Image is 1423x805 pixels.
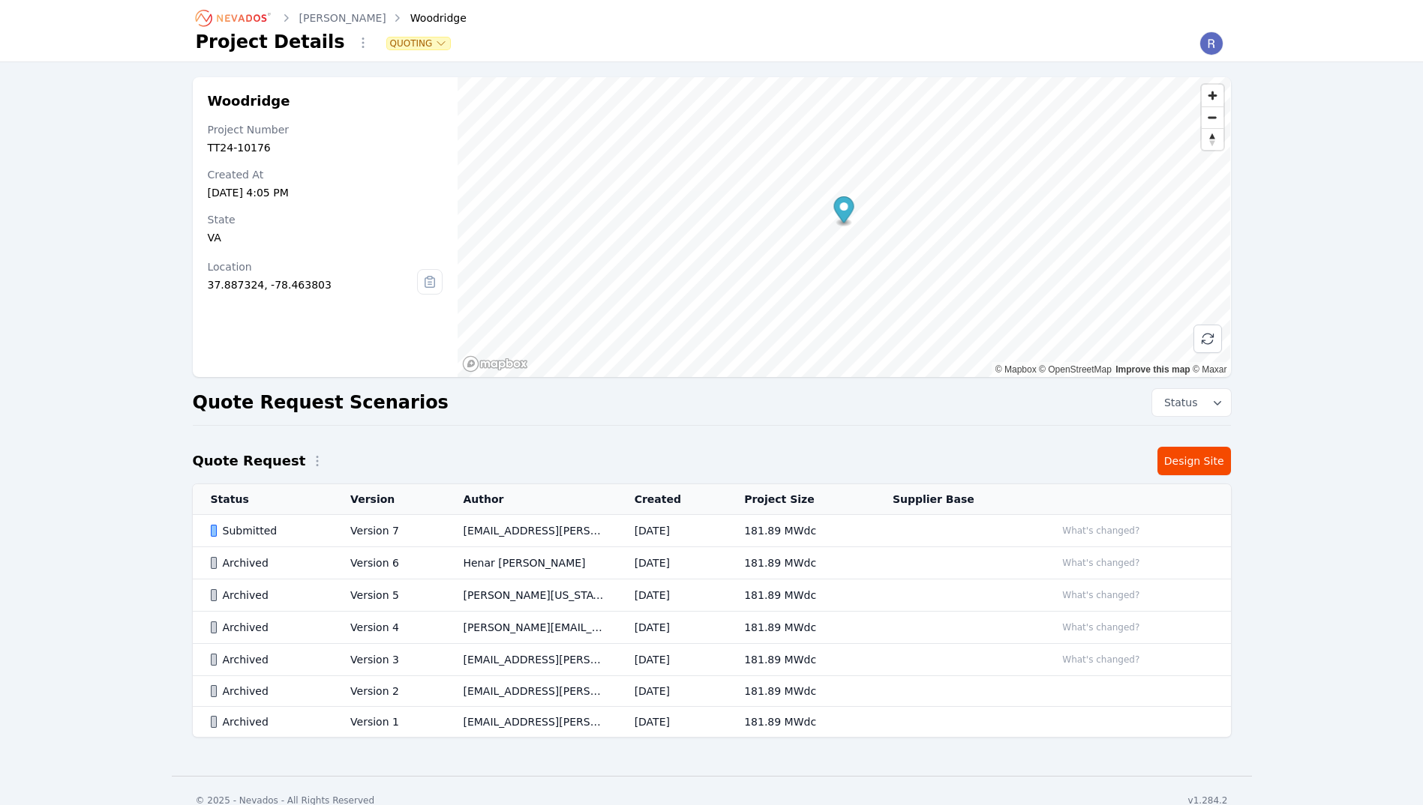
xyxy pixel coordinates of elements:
a: Mapbox [995,364,1037,375]
div: Map marker [834,196,854,227]
h1: Project Details [196,30,345,54]
span: Reset bearing to north [1202,129,1223,150]
td: 181.89 MWdc [726,579,875,612]
td: [DATE] [617,707,727,738]
a: Improve this map [1115,364,1190,375]
img: Riley Caron [1199,31,1223,55]
td: [EMAIL_ADDRESS][PERSON_NAME][DOMAIN_NAME] [445,707,616,738]
th: Project Size [726,484,875,515]
div: Created At [208,167,443,182]
div: Location [208,259,418,274]
td: [DATE] [617,644,727,676]
td: [EMAIL_ADDRESS][PERSON_NAME][DOMAIN_NAME] [445,644,616,676]
tr: ArchivedVersion 2[EMAIL_ADDRESS][PERSON_NAME][DOMAIN_NAME][DATE]181.89 MWdc [193,676,1231,707]
h2: Quote Request [193,450,306,471]
td: [DATE] [617,579,727,612]
h2: Woodridge [208,92,443,110]
div: Woodridge [389,10,467,25]
button: Reset bearing to north [1202,128,1223,150]
td: [PERSON_NAME][EMAIL_ADDRESS][DOMAIN_NAME] [445,612,616,644]
a: [PERSON_NAME] [299,10,386,25]
span: Status [1158,395,1198,410]
tr: ArchivedVersion 1[EMAIL_ADDRESS][PERSON_NAME][DOMAIN_NAME][DATE]181.89 MWdc [193,707,1231,738]
td: [EMAIL_ADDRESS][PERSON_NAME][DOMAIN_NAME] [445,676,616,707]
td: [DATE] [617,676,727,707]
button: What's changed? [1055,587,1146,603]
div: Archived [211,652,326,667]
button: Quoting [387,37,451,49]
td: Version 5 [332,579,445,612]
td: [EMAIL_ADDRESS][PERSON_NAME][DOMAIN_NAME] [445,515,616,547]
div: Archived [211,588,326,603]
td: 181.89 MWdc [726,707,875,738]
td: Version 6 [332,547,445,579]
div: Archived [211,684,326,699]
button: What's changed? [1055,619,1146,636]
tr: ArchivedVersion 3[EMAIL_ADDRESS][PERSON_NAME][DOMAIN_NAME][DATE]181.89 MWdcWhat's changed? [193,644,1231,676]
button: What's changed? [1055,651,1146,668]
tr: ArchivedVersion 4[PERSON_NAME][EMAIL_ADDRESS][DOMAIN_NAME][DATE]181.89 MWdcWhat's changed? [193,612,1231,644]
tr: ArchivedVersion 5[PERSON_NAME][US_STATE][DATE]181.89 MWdcWhat's changed? [193,579,1231,612]
th: Version [332,484,445,515]
td: Version 2 [332,676,445,707]
td: Henar [PERSON_NAME] [445,547,616,579]
h2: Quote Request Scenarios [193,391,449,414]
button: Status [1152,389,1231,416]
div: Submitted [211,523,326,538]
div: VA [208,230,443,245]
th: Status [193,484,333,515]
div: Archived [211,620,326,635]
td: [DATE] [617,547,727,579]
div: Archived [211,714,326,729]
div: [DATE] 4:05 PM [208,185,443,200]
nav: Breadcrumb [196,6,467,30]
td: 181.89 MWdc [726,644,875,676]
td: [PERSON_NAME][US_STATE] [445,579,616,612]
td: Version 7 [332,515,445,547]
a: Maxar [1193,364,1227,375]
td: Version 3 [332,644,445,676]
a: Design Site [1157,447,1231,475]
tr: ArchivedVersion 6Henar [PERSON_NAME][DATE]181.89 MWdcWhat's changed? [193,547,1231,579]
button: Zoom in [1202,85,1223,106]
th: Author [445,484,616,515]
td: 181.89 MWdc [726,547,875,579]
span: Zoom out [1202,107,1223,128]
tr: SubmittedVersion 7[EMAIL_ADDRESS][PERSON_NAME][DOMAIN_NAME][DATE]181.89 MWdcWhat's changed? [193,515,1231,547]
th: Supplier Base [875,484,1037,515]
canvas: Map [458,77,1230,377]
a: Mapbox homepage [462,355,528,373]
td: Version 4 [332,612,445,644]
div: 37.887324, -78.463803 [208,277,418,292]
a: OpenStreetMap [1039,364,1112,375]
div: State [208,212,443,227]
td: 181.89 MWdc [726,676,875,707]
div: Project Number [208,122,443,137]
button: What's changed? [1055,555,1146,571]
button: What's changed? [1055,522,1146,539]
td: 181.89 MWdc [726,515,875,547]
th: Created [617,484,727,515]
td: [DATE] [617,515,727,547]
div: Archived [211,555,326,570]
td: [DATE] [617,612,727,644]
div: TT24-10176 [208,140,443,155]
td: 181.89 MWdc [726,612,875,644]
button: Zoom out [1202,106,1223,128]
td: Version 1 [332,707,445,738]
